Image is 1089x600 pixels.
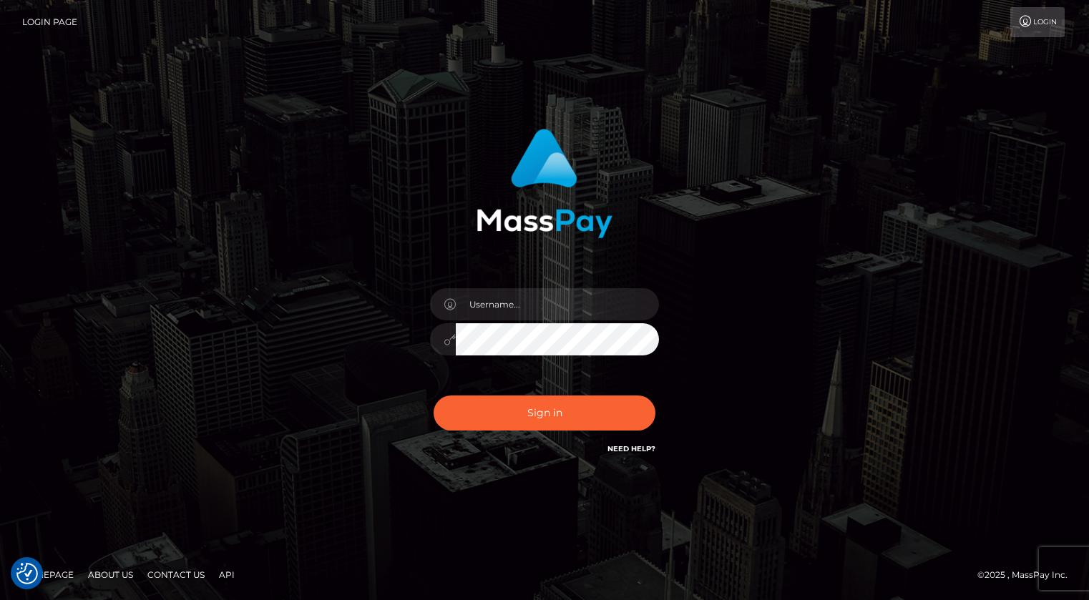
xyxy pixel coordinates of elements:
a: Need Help? [607,444,655,453]
a: Homepage [16,564,79,586]
input: Username... [456,288,659,320]
button: Consent Preferences [16,563,38,584]
a: API [213,564,240,586]
a: About Us [82,564,139,586]
a: Login Page [22,7,77,37]
div: © 2025 , MassPay Inc. [977,567,1078,583]
img: Revisit consent button [16,563,38,584]
a: Contact Us [142,564,210,586]
img: MassPay Login [477,129,612,238]
button: Sign in [434,395,655,431]
a: Login [1010,7,1065,37]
